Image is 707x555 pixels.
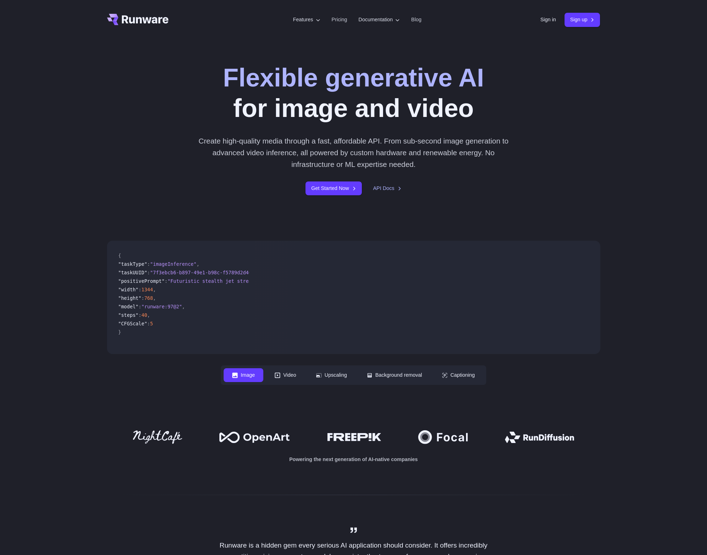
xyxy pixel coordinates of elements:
span: } [118,329,121,335]
span: , [153,295,156,301]
span: , [196,261,199,267]
span: "runware:97@2" [141,304,182,309]
a: Sign up [565,13,600,27]
span: { [118,253,121,258]
span: : [147,270,150,275]
span: : [139,312,141,318]
span: : [139,304,141,309]
p: Powering the next generation of AI-native companies [107,455,600,464]
span: "taskType" [118,261,147,267]
a: API Docs [373,184,402,192]
span: : [139,287,141,292]
span: : [147,261,150,267]
span: "steps" [118,312,139,318]
a: Pricing [332,16,347,24]
span: "positivePrompt" [118,278,165,284]
span: : [164,278,167,284]
span: : [147,321,150,326]
p: Create high-quality media through a fast, affordable API. From sub-second image generation to adv... [196,135,511,170]
span: , [182,304,185,309]
button: Image [224,368,263,382]
span: "imageInference" [150,261,197,267]
button: Background removal [358,368,431,382]
a: Sign in [540,16,556,24]
span: 40 [141,312,147,318]
button: Video [266,368,305,382]
span: "height" [118,295,141,301]
span: "width" [118,287,139,292]
span: 768 [144,295,153,301]
strong: Flexible generative AI [223,63,484,92]
a: Go to / [107,14,169,25]
span: "7f3ebcb6-b897-49e1-b98c-f5789d2d40d7" [150,270,260,275]
button: Captioning [433,368,483,382]
span: "model" [118,304,139,309]
span: : [141,295,144,301]
span: 5 [150,321,153,326]
span: , [147,312,150,318]
span: 1344 [141,287,153,292]
a: Get Started Now [305,181,361,195]
a: Blog [411,16,421,24]
span: , [153,287,156,292]
span: "CFGScale" [118,321,147,326]
label: Documentation [359,16,400,24]
span: "Futuristic stealth jet streaking through a neon-lit cityscape with glowing purple exhaust" [168,278,432,284]
label: Features [293,16,320,24]
h1: for image and video [223,62,484,124]
span: "taskUUID" [118,270,147,275]
button: Upscaling [308,368,355,382]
